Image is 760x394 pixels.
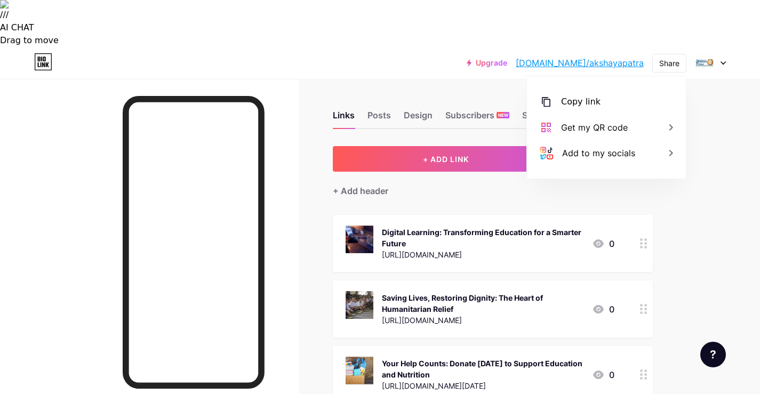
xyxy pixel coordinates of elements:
div: Posts [367,109,391,128]
div: Share [659,58,679,69]
img: akshayapatra [694,53,715,73]
a: [DOMAIN_NAME]/akshayapatra [516,57,644,69]
div: v 4.0.24 [30,17,52,26]
div: 0 [592,303,614,316]
img: tab_keywords_by_traffic_grey.svg [106,62,115,70]
div: Saving Lives, Restoring Dignity: The Heart of Humanitarian Relief [382,292,583,315]
img: Your Help Counts: Donate Today to Support Education and Nutrition [346,357,373,384]
div: + Add header [333,184,388,197]
img: Saving Lives, Restoring Dignity: The Heart of Humanitarian Relief [346,291,373,319]
div: Subscribers [445,109,509,128]
div: Domain Overview [41,63,95,70]
a: Upgrade [467,59,507,67]
div: [URL][DOMAIN_NAME] [382,315,583,326]
img: tab_domain_overview_orange.svg [29,62,37,70]
div: Copy link [561,95,601,108]
div: 0 [592,368,614,381]
div: 0 [592,237,614,250]
div: [URL][DOMAIN_NAME] [382,249,583,260]
div: Domain: [DOMAIN_NAME] [28,28,117,36]
img: Digital Learning: Transforming Education for a Smarter Future [346,226,373,253]
div: Links [333,109,355,128]
div: Design [404,109,433,128]
span: NEW [498,112,508,118]
div: Add to my socials [562,147,635,159]
div: [URL][DOMAIN_NAME][DATE] [382,380,583,391]
div: Your Help Counts: Donate [DATE] to Support Education and Nutrition [382,358,583,380]
span: + ADD LINK [423,155,469,164]
button: + ADD LINK [333,146,559,172]
div: Digital Learning: Transforming Education for a Smarter Future [382,227,583,249]
img: website_grey.svg [17,28,26,36]
div: Stats [522,109,543,128]
img: logo_orange.svg [17,17,26,26]
div: Get my QR code [561,121,628,134]
div: Keywords by Traffic [118,63,180,70]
